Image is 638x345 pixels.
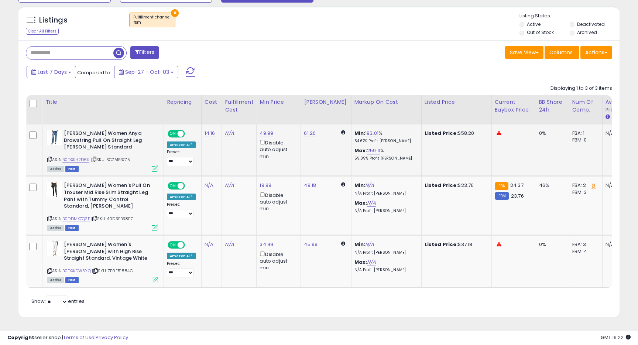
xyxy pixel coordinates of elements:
div: Displaying 1 to 3 of 3 items [550,85,612,92]
span: All listings currently available for purchase on Amazon [47,166,64,172]
label: Archived [577,29,597,35]
div: Num of Comp. [572,98,599,114]
p: N/A Profit [PERSON_NAME] [354,191,416,196]
p: Listing States: [519,13,619,20]
a: Privacy Policy [96,334,128,341]
div: Disable auto adjust min [260,250,295,271]
p: N/A Profit [PERSON_NAME] [354,208,416,214]
a: Terms of Use [63,334,95,341]
div: ASIN: [47,130,158,171]
span: Fulfillment channel : [133,14,171,25]
div: N/A [606,241,630,248]
button: Columns [545,46,579,59]
div: $37.18 [425,241,486,248]
span: 2025-10-11 16:22 GMT [601,334,631,341]
button: Filters [130,46,159,59]
button: Sep-27 - Oct-03 [114,66,178,78]
div: FBA: 3 [572,241,597,248]
b: Max: [354,259,367,266]
button: Save View [505,46,543,59]
label: Out of Stock [527,29,554,35]
div: Repricing [167,98,198,106]
b: Min: [354,241,366,248]
div: Disable auto adjust min [260,139,295,160]
span: OFF [184,183,196,189]
b: Listed Price: [425,241,458,248]
button: Last 7 Days [27,66,76,78]
label: Active [527,21,541,27]
span: ON [168,183,178,189]
div: Cost [205,98,219,106]
span: Sep-27 - Oct-03 [125,68,169,76]
div: 0% [539,241,563,248]
span: | SKU: 3C7A1BB775 [90,157,130,163]
a: N/A [367,199,376,207]
a: 49.18 [304,182,316,189]
b: [PERSON_NAME] Women Anya Drawstring Pull On Straight Leg [PERSON_NAME] Standard [64,130,154,153]
div: Min Price [260,98,298,106]
span: Columns [549,49,573,56]
a: 259.11 [367,147,380,154]
div: % [354,147,416,161]
div: Listed Price [425,98,488,106]
div: ASIN: [47,182,158,230]
a: 14.16 [205,130,215,137]
a: N/A [205,241,213,248]
a: 193.01 [365,130,378,137]
small: FBM [495,192,509,200]
a: 49.99 [260,130,273,137]
div: [PERSON_NAME] [304,98,348,106]
label: Deactivated [577,21,605,27]
a: N/A [365,182,374,189]
span: | SKU: 40D3EB38E7 [91,216,133,222]
span: ON [168,131,178,137]
th: The percentage added to the cost of goods (COGS) that forms the calculator for Min & Max prices. [351,95,421,124]
a: 45.99 [304,241,318,248]
div: N/A [606,182,630,189]
a: N/A [205,182,213,189]
span: Compared to: [77,69,111,76]
div: Amazon AI * [167,194,196,200]
small: Avg Win Price. [606,114,610,120]
button: Actions [580,46,612,59]
span: Last 7 Days [38,68,67,76]
span: 24.37 [510,182,524,189]
div: FBA: 1 [572,130,597,137]
img: 31s43KCriHL._SL40_.jpg [47,130,62,145]
b: [PERSON_NAME] Women's Pull On Trouser Mid Rise Slim Straight Leg Pant with Tummy Control Standard... [64,182,154,211]
span: Show: entries [31,298,85,305]
h5: Listings [39,15,68,25]
a: B0DXKDW5YQ [62,268,91,274]
small: FBA [495,182,508,190]
div: FBA: 2 [572,182,597,189]
a: N/A [225,241,234,248]
span: 23.76 [511,192,524,199]
div: 46% [539,182,563,189]
b: Max: [354,199,367,206]
span: FBM [65,166,79,172]
div: fbm [133,20,171,25]
div: BB Share 24h. [539,98,566,114]
div: Preset: [167,261,196,278]
span: OFF [184,131,196,137]
div: Avg Win Price [606,98,632,114]
a: 61.26 [304,130,316,137]
div: 0% [539,130,563,137]
span: FBM [65,277,79,283]
div: Preset: [167,202,196,219]
p: N/A Profit [PERSON_NAME] [354,250,416,255]
b: Listed Price: [425,130,458,137]
a: N/A [225,182,234,189]
div: Disable auto adjust min [260,191,295,212]
a: 34.99 [260,241,273,248]
span: ON [168,242,178,248]
div: Title [45,98,161,106]
div: Markup on Cost [354,98,418,106]
b: Listed Price: [425,182,458,189]
div: FBM: 0 [572,137,597,143]
div: Preset: [167,150,196,166]
button: × [171,9,179,17]
div: N/A [606,130,630,137]
span: OFF [184,242,196,248]
div: % [354,130,416,144]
